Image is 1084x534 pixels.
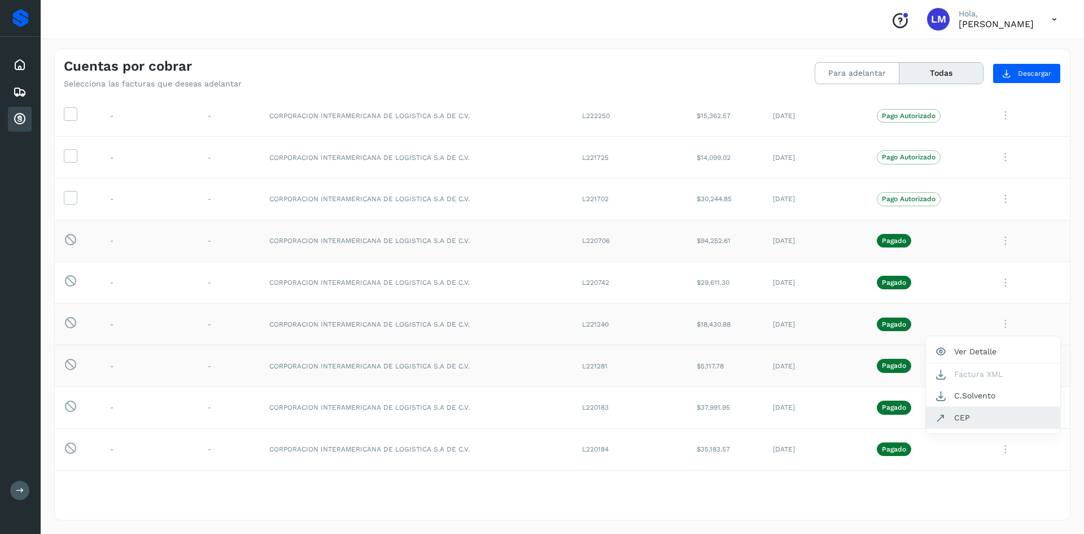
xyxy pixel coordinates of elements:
[8,80,32,105] div: Embarques
[926,407,1060,428] button: CEP
[926,385,1060,407] button: C.Solvento
[926,341,1060,363] button: Ver Detalle
[8,107,32,132] div: Cuentas por cobrar
[8,53,32,77] div: Inicio
[926,363,1060,385] button: Factura XML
